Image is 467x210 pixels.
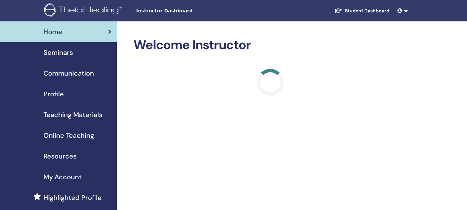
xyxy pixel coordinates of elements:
span: Highlighted Profile [43,193,102,203]
img: graduation-cap-white.svg [334,8,342,13]
span: Online Teaching [43,130,94,140]
span: Home [43,27,62,37]
span: My Account [43,172,82,182]
h2: Welcome Instructor [133,37,407,53]
span: Teaching Materials [43,110,102,120]
span: Instructor Dashboard [136,7,237,14]
span: Profile [43,89,64,99]
span: Seminars [43,47,73,58]
span: Resources [43,151,77,161]
img: logo.png [44,3,124,18]
a: Student Dashboard [329,5,395,17]
span: Communication [43,68,94,78]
